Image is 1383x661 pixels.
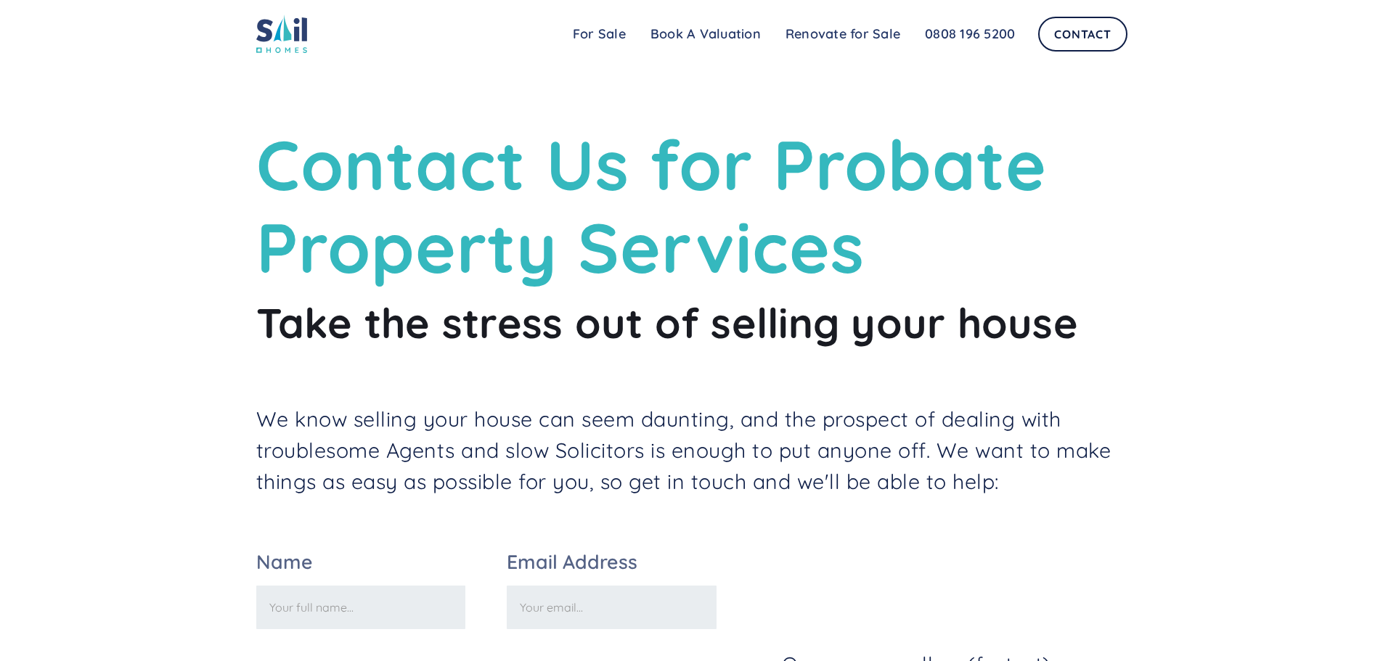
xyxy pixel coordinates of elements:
img: sail home logo colored [256,15,307,53]
a: Contact [1038,17,1127,52]
input: Your full name... [256,586,466,629]
a: 0808 196 5200 [913,20,1027,49]
h2: Take the stress out of selling your house [256,297,1127,348]
input: Your email... [507,586,717,629]
label: Email Address [507,552,717,572]
a: Book A Valuation [638,20,773,49]
h1: Contact Us for Probate Property Services [256,123,1127,290]
p: We know selling your house can seem daunting, and the prospect of dealing with troublesome Agents... [256,403,1127,497]
a: For Sale [560,20,638,49]
label: Name [256,552,466,572]
a: Renovate for Sale [773,20,913,49]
